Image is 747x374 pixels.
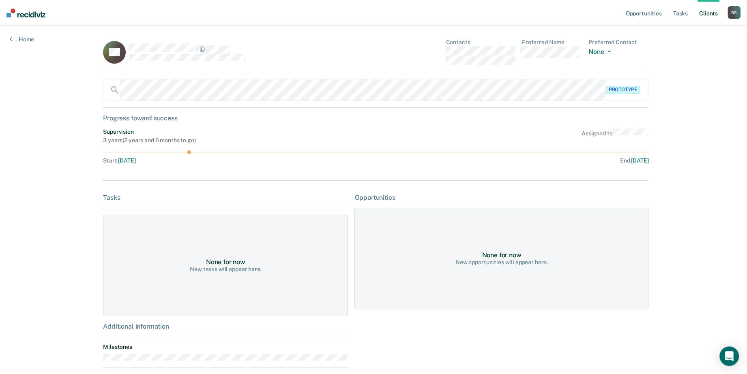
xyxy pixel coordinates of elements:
[103,128,195,135] div: Supervision
[728,6,741,19] div: B S
[522,39,582,46] dt: Preferred Name
[446,39,515,46] dt: Contacts
[455,259,548,266] div: New opportunities will appear here.
[206,258,245,266] div: None for now
[728,6,741,19] button: BS
[588,48,614,57] button: None
[103,344,348,350] dt: Milestones
[103,114,648,122] div: Progress toward success
[719,346,739,366] div: Open Intercom Messenger
[103,157,376,164] div: Start :
[190,266,261,273] div: New tasks will appear here.
[103,137,195,144] div: 3 years ( 2 years and 6 months to go )
[103,194,348,201] div: Tasks
[482,251,521,259] div: None for now
[588,39,648,46] dt: Preferred Contact
[10,36,34,43] a: Home
[6,9,45,17] img: Recidiviz
[118,157,135,164] span: [DATE]
[354,194,648,201] div: Opportunities
[631,157,648,164] span: [DATE]
[380,157,649,164] div: End :
[103,323,348,330] div: Additional information
[582,128,649,144] div: Assigned to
